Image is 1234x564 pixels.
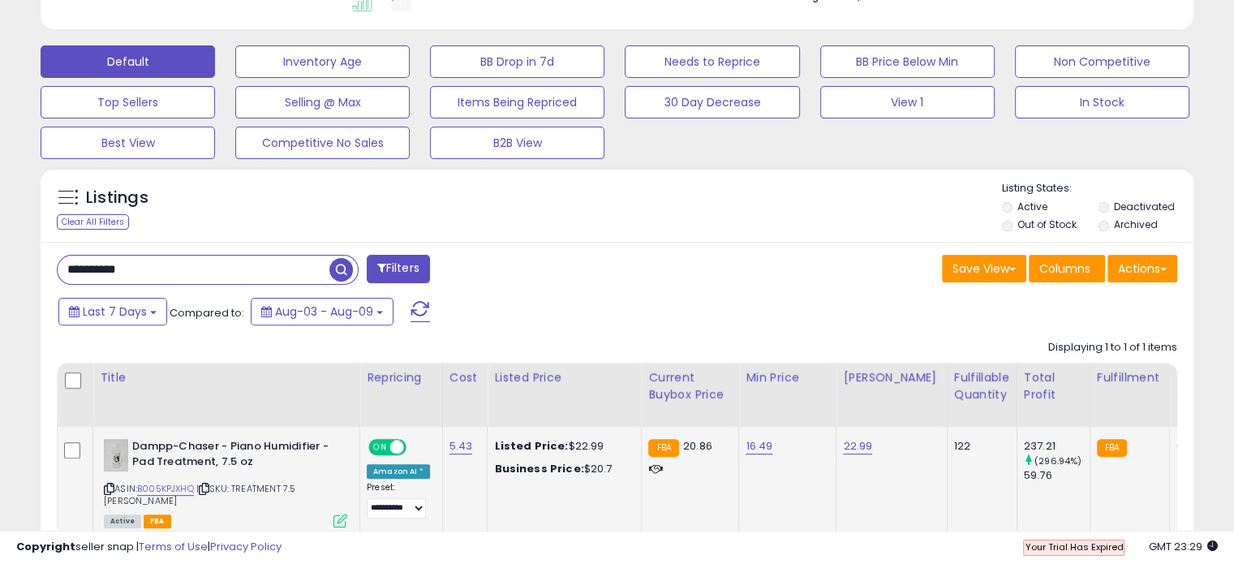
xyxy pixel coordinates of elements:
button: 30 Day Decrease [625,86,799,118]
button: In Stock [1015,86,1189,118]
button: B2B View [430,127,604,159]
a: B005KPJXHQ [137,482,194,496]
button: Top Sellers [41,86,215,118]
small: FBA [648,439,678,457]
img: 31vCCIEZ-xL._SL40_.jpg [104,439,128,471]
button: Needs to Reprice [625,45,799,78]
a: 16.49 [746,438,772,454]
div: Cost [449,369,481,386]
span: Your Trial Has Expired [1025,540,1123,553]
div: Current Buybox Price [648,369,732,403]
h5: Listings [86,187,148,209]
div: Preset: [367,482,430,519]
div: Clear All Filters [57,214,129,230]
button: BB Drop in 7d [430,45,604,78]
div: Total Profit [1024,369,1083,403]
div: seller snap | | [16,540,282,555]
button: BB Price Below Min [820,45,995,78]
label: Deactivated [1113,200,1174,213]
a: Privacy Policy [210,539,282,554]
button: Aug-03 - Aug-09 [251,298,393,325]
button: Actions [1107,255,1177,282]
p: Listing States: [1002,181,1193,196]
div: 59.76 [1024,468,1090,483]
button: Inventory Age [235,45,410,78]
button: Non Competitive [1015,45,1189,78]
div: Fulfillment [1097,369,1163,386]
b: Dampp-Chaser - Piano Humidifier - Pad Treatment, 7.5 oz [132,439,329,473]
button: Save View [942,255,1026,282]
div: Min Price [746,369,829,386]
span: ON [370,441,390,454]
b: Listed Price: [494,438,568,454]
div: $20.7 [494,462,629,476]
button: Filters [367,255,430,283]
span: Aug-03 - Aug-09 [275,304,373,320]
strong: Copyright [16,539,75,554]
button: Default [41,45,215,78]
b: Business Price: [494,461,583,476]
div: 122 [954,439,1004,454]
small: FBA [1097,439,1127,457]
a: 22.99 [843,438,872,454]
button: Best View [41,127,215,159]
span: 2025-08-17 23:29 GMT [1149,539,1218,554]
a: Terms of Use [139,539,208,554]
div: Amazon AI * [367,464,430,479]
span: | SKU: TREATMENT 7.5 [PERSON_NAME] [104,482,295,506]
small: (296.94%) [1034,454,1081,467]
span: Compared to: [170,305,244,321]
div: $22.99 [494,439,629,454]
button: Columns [1029,255,1105,282]
div: Ship Price [1176,369,1209,403]
a: 5.43 [449,438,473,454]
span: OFF [404,441,430,454]
div: 0.00 [1176,439,1203,454]
div: ASIN: [104,439,347,526]
div: [PERSON_NAME] [843,369,939,386]
label: Active [1017,200,1047,213]
div: Listed Price [494,369,634,386]
div: 237.21 [1024,439,1090,454]
div: Displaying 1 to 1 of 1 items [1048,340,1177,355]
span: Last 7 Days [83,304,147,320]
span: All listings currently available for purchase on Amazon [104,514,141,528]
label: Out of Stock [1017,217,1077,231]
span: Columns [1039,260,1090,277]
div: Fulfillable Quantity [954,369,1010,403]
label: Archived [1113,217,1157,231]
button: Last 7 Days [58,298,167,325]
div: Title [100,369,353,386]
span: 20.86 [683,438,712,454]
button: Competitive No Sales [235,127,410,159]
button: View 1 [820,86,995,118]
span: FBA [144,514,171,528]
button: Items Being Repriced [430,86,604,118]
div: Repricing [367,369,436,386]
button: Selling @ Max [235,86,410,118]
